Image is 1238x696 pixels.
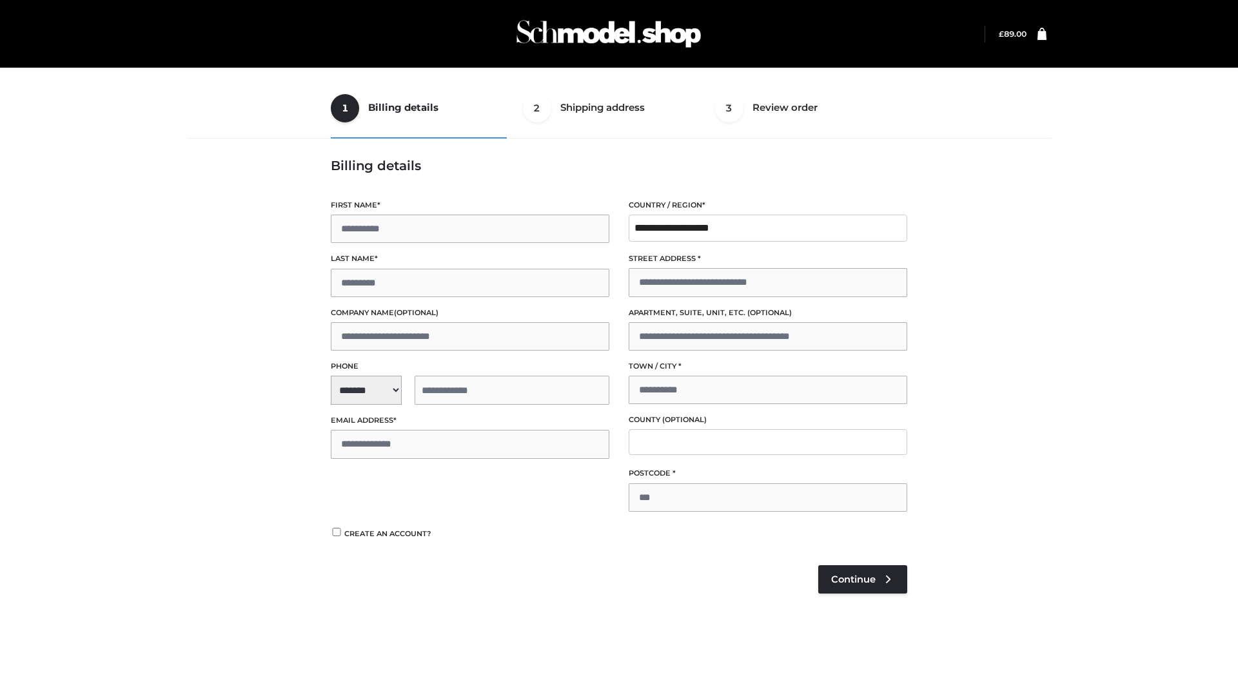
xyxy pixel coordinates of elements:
[629,253,907,265] label: Street address
[512,8,705,59] img: Schmodel Admin 964
[629,199,907,211] label: Country / Region
[331,199,609,211] label: First name
[629,467,907,479] label: Postcode
[999,29,1027,39] bdi: 89.00
[331,253,609,265] label: Last name
[331,414,609,427] label: Email address
[331,158,907,173] h3: Billing details
[999,29,1027,39] a: £89.00
[747,308,792,317] span: (optional)
[629,360,907,372] label: Town / City
[831,574,876,585] span: Continue
[331,360,609,372] label: Phone
[818,565,907,594] a: Continue
[331,307,609,319] label: Company name
[629,414,907,426] label: County
[999,29,1004,39] span: £
[394,308,438,317] span: (optional)
[629,307,907,319] label: Apartment, suite, unit, etc.
[344,529,431,538] span: Create an account?
[331,528,342,536] input: Create an account?
[662,415,707,424] span: (optional)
